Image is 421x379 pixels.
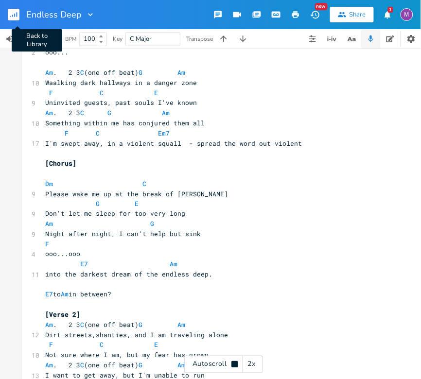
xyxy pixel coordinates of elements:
[80,361,84,370] span: C
[45,310,80,319] span: [Verse 2]
[139,361,142,370] span: G
[184,356,263,373] div: Autoscroll
[45,240,49,249] span: F
[45,220,53,228] span: Am
[130,34,152,43] span: C Major
[45,139,302,148] span: I'm swept away, in a violent squall - spread the word out violent
[80,260,88,269] span: E7
[154,341,158,349] span: E
[135,199,139,208] span: E
[96,129,100,138] span: C
[100,88,104,97] span: C
[45,108,53,117] span: Am
[162,108,170,117] span: Am
[378,6,397,23] button: 1
[142,179,146,188] span: C
[45,331,228,340] span: Dirt streets,shanties, and I am traveling alone
[177,361,185,370] span: Am
[45,351,209,360] span: Not sure where I am, but my fear has grown
[49,341,53,349] span: F
[139,321,142,329] span: G
[315,3,328,10] div: New
[186,36,213,42] div: Transpose
[61,290,69,299] span: Am
[45,321,53,329] span: Am
[170,260,177,269] span: Am
[401,8,413,21] div: melindameshad
[388,7,393,13] div: 1
[45,290,53,299] span: E7
[305,6,325,23] button: New
[80,321,84,329] span: C
[49,88,53,97] span: F
[8,3,27,26] button: Back to Library
[45,290,111,299] span: to in between?
[45,108,174,117] span: . 2 3
[350,10,366,19] div: Share
[45,270,212,279] span: into the darkest dream of the endless deep.
[330,7,374,22] button: Share
[45,48,69,56] span: ooo...
[45,179,53,188] span: Dm
[150,220,154,228] span: G
[80,68,84,77] span: C
[139,68,142,77] span: G
[113,36,123,42] div: Key
[100,341,104,349] span: C
[45,250,80,258] span: ooo...ooo
[45,159,76,168] span: [Chorus]
[177,68,185,77] span: Am
[45,78,197,87] span: Waalking dark hallways in a danger zone
[45,68,189,77] span: . 2 3 (one off beat)
[45,361,189,370] span: . 2 3 (one off beat)
[45,119,205,127] span: Something within me has conjured them all
[154,88,158,97] span: E
[96,199,100,208] span: G
[65,36,76,42] div: BPM
[26,10,82,19] span: Endless Deep
[65,129,69,138] span: F
[45,98,197,107] span: Uninvited guests, past souls I've known
[45,68,53,77] span: Am
[45,209,185,218] span: Don't let me sleep for too very long
[177,321,185,329] span: Am
[243,356,261,373] div: 2x
[45,230,201,239] span: Night after night, I can't help but sink
[45,189,228,198] span: Please wake me up at the break of [PERSON_NAME]
[45,321,189,329] span: . 2 3 (one off beat)
[401,3,413,26] button: M
[158,129,170,138] span: Em7
[45,361,53,370] span: Am
[107,108,111,117] span: G
[80,108,84,117] span: C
